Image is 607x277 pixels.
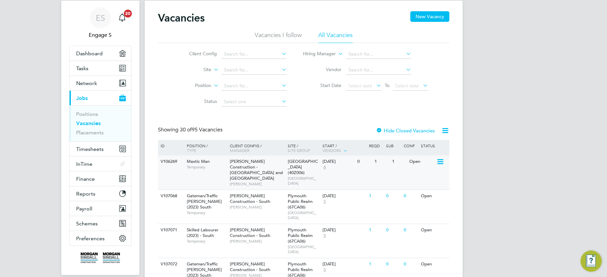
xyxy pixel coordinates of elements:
[303,67,341,72] label: Vendor
[124,10,132,18] span: 20
[222,50,287,59] input: Search for...
[288,210,319,220] span: [GEOGRAPHIC_DATA]
[187,148,196,153] span: Type
[419,258,448,270] div: Open
[321,140,367,157] div: Start /
[356,156,373,168] div: 0
[70,76,131,90] button: Network
[384,258,402,270] div: 0
[222,66,287,75] input: Search for...
[222,97,287,107] input: Select one
[419,190,448,202] div: Open
[346,66,411,75] input: Search for...
[230,159,283,181] span: [PERSON_NAME] Construction - [GEOGRAPHIC_DATA] and [GEOGRAPHIC_DATA]
[402,140,419,151] div: Conf
[288,148,310,153] span: Site Group
[230,148,249,153] span: Manager
[70,91,131,105] button: Jobs
[187,159,210,164] span: Mastic Man
[373,156,390,168] div: 1
[69,7,131,39] a: ESEngage S
[367,190,384,202] div: 1
[96,14,105,22] span: ES
[70,105,131,141] div: Jobs
[70,231,131,246] button: Preferences
[179,98,217,104] label: Status
[76,206,92,212] span: Payroll
[303,82,341,88] label: Start Date
[390,156,408,168] div: 1
[159,190,182,202] div: V107068
[159,156,182,168] div: V106269
[419,140,448,151] div: Status
[402,190,419,202] div: 0
[70,216,131,231] button: Schemes
[80,253,120,263] img: morgansindall-logo-retina.png
[159,258,182,270] div: V107072
[76,176,95,182] span: Finance
[180,126,192,133] span: 30 of
[323,164,327,170] span: 6
[70,46,131,61] a: Dashboard
[367,140,384,151] div: Reqd
[76,111,98,117] a: Positions
[230,193,270,204] span: [PERSON_NAME] Construction - South
[116,7,129,28] a: 20
[70,186,131,201] button: Reports
[348,83,372,89] span: Select date
[255,31,302,43] li: Vacancies I follow
[323,261,366,267] div: [DATE]
[76,80,97,86] span: Network
[69,31,131,39] span: Engage S
[230,239,284,244] span: [PERSON_NAME]
[187,227,219,238] span: Skilled Labourer (2023) - South
[419,224,448,236] div: Open
[323,227,366,233] div: [DATE]
[230,227,270,238] span: [PERSON_NAME] Construction - South
[180,126,223,133] span: 95 Vacancies
[323,233,327,239] span: 5
[182,140,228,156] div: Position /
[173,67,211,73] label: Site
[402,258,419,270] div: 0
[76,50,103,57] span: Dashboard
[70,157,131,171] button: InTime
[76,65,88,71] span: Tasks
[158,11,205,24] h2: Vacancies
[318,31,353,43] li: All Vacancies
[367,224,384,236] div: 1
[187,164,227,170] span: Temporary
[179,51,217,57] label: Client Config
[367,258,384,270] div: 1
[408,156,436,168] div: Open
[286,140,321,156] div: Site /
[383,81,391,90] span: To
[70,61,131,75] a: Tasks
[70,201,131,216] button: Payroll
[76,191,95,197] span: Reports
[298,51,336,57] label: Hiring Manager
[76,220,98,227] span: Schemes
[581,251,602,272] button: Engage Resource Center
[158,126,224,133] div: Showing
[384,140,402,151] div: Sub
[228,140,286,156] div: Client Config /
[323,193,366,199] div: [DATE]
[230,205,284,210] span: [PERSON_NAME]
[76,161,92,167] span: InTime
[395,83,419,89] span: Select date
[187,193,222,210] span: Gateman/Traffic [PERSON_NAME] (2023) South
[323,159,354,164] div: [DATE]
[70,142,131,156] button: Timesheets
[76,95,88,101] span: Jobs
[69,253,131,263] a: Go to home page
[76,120,101,126] a: Vacancies
[323,267,327,273] span: 5
[323,148,341,153] span: Vendors
[384,224,402,236] div: 0
[346,50,411,59] input: Search for...
[76,129,104,136] a: Placements
[61,1,139,275] nav: Main navigation
[159,140,182,151] div: ID
[288,159,318,175] span: [GEOGRAPHIC_DATA] (40Z006)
